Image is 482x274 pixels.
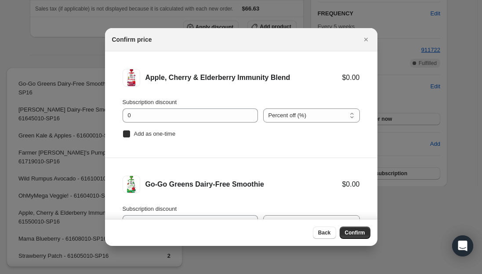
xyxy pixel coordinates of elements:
[123,69,140,87] img: Apple, Cherry & Elderberry Immunity Blend
[145,180,342,189] div: Go-Go Greens Dairy-Free Smoothie
[342,180,359,189] div: $0.00
[123,176,140,193] img: Go-Go Greens Dairy-Free Smoothie
[360,33,372,46] button: Close
[112,35,152,44] h2: Confirm price
[452,235,473,256] div: Open Intercom Messenger
[342,73,359,82] div: $0.00
[134,130,176,137] span: Add as one-time
[123,99,177,105] span: Subscription discount
[145,73,342,82] div: Apple, Cherry & Elderberry Immunity Blend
